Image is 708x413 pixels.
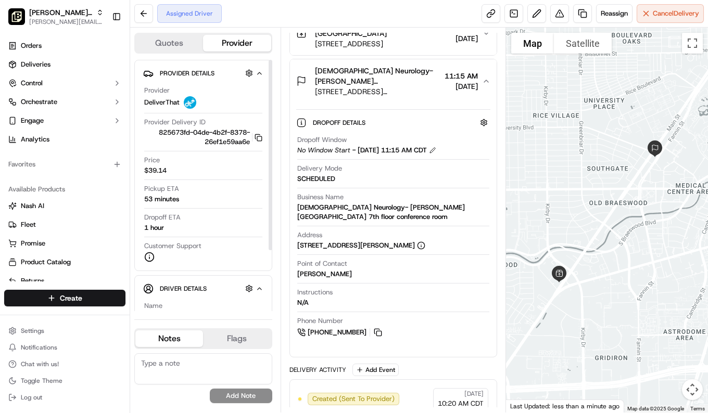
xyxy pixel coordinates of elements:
[352,146,356,155] span: -
[21,276,44,286] span: Returns
[315,66,440,86] span: [DEMOGRAPHIC_DATA] Neurology- [PERSON_NAME][GEOGRAPHIC_DATA] 7th floor conference room [PERSON_NAME]
[313,119,368,127] span: Dropoff Details
[135,35,203,51] button: Quotes
[297,146,350,155] span: No Window Start
[4,254,125,270] button: Product Catalog
[297,192,344,202] span: Business Name
[290,59,497,103] button: [DEMOGRAPHIC_DATA] Neurology- [PERSON_NAME][GEOGRAPHIC_DATA] 7th floor conference room [PERSON_NA...
[4,373,125,388] button: Toggle Theme
[144,213,181,222] span: Dropoff ETA
[29,18,104,26] span: [PERSON_NAME][EMAIL_ADDRESS][PERSON_NAME][DOMAIN_NAME]
[4,273,125,289] button: Returns
[506,399,624,412] div: Last Updated: less than a minute ago
[438,399,484,408] span: 10:20 AM CDT
[4,156,125,173] div: Favorites
[21,135,49,144] span: Analytics
[682,33,703,54] button: Toggle fullscreen view
[290,103,497,357] div: [DEMOGRAPHIC_DATA] Neurology- [PERSON_NAME][GEOGRAPHIC_DATA] 7th floor conference room [PERSON_NA...
[315,38,440,49] span: [STREET_ADDRESS]
[4,340,125,355] button: Notifications
[10,152,19,160] div: 📗
[4,290,125,306] button: Create
[35,99,171,110] div: Start new chat
[4,94,125,110] button: Orchestrate
[297,269,352,279] div: [PERSON_NAME]
[144,86,170,95] span: Provider
[160,69,214,78] span: Provider Details
[297,241,425,250] div: [STREET_ADDRESS][PERSON_NAME]
[4,75,125,92] button: Control
[4,324,125,338] button: Settings
[29,7,92,18] span: [PERSON_NAME] Parent Org
[308,328,366,337] span: [PHONE_NUMBER]
[84,147,171,165] a: 💻API Documentation
[445,81,478,92] span: [DATE]
[297,230,322,240] span: Address
[4,390,125,405] button: Log out
[21,343,57,352] span: Notifications
[98,151,167,161] span: API Documentation
[144,118,206,127] span: Provider Delivery ID
[6,147,84,165] a: 📗Knowledge Base
[4,37,125,54] a: Orders
[10,99,29,118] img: 1736555255976-a54dd68f-1ca7-489b-9aae-adbdc363a1c4
[637,4,704,23] button: CancelDelivery
[627,406,684,411] span: Map data ©2025 Google
[358,146,427,155] span: [DATE] 11:15 AM CDT
[21,60,50,69] span: Deliveries
[177,102,189,115] button: Start new chat
[8,257,121,267] a: Product Catalog
[297,203,489,222] div: [DEMOGRAPHIC_DATA] Neurology- [PERSON_NAME][GEOGRAPHIC_DATA] 7th floor conference room
[596,4,633,23] button: Reassign
[144,195,179,204] div: 53 minutes
[8,8,25,25] img: Pei Wei Parent Org
[297,164,342,173] span: Delivery Mode
[21,97,57,107] span: Orchestrate
[297,135,347,145] span: Dropoff Window
[297,327,384,338] a: [PHONE_NUMBER]
[554,33,612,54] button: Show satellite imagery
[445,71,478,81] span: 11:15 AM
[144,301,162,311] span: Name
[601,9,628,18] span: Reassign
[8,239,121,248] a: Promise
[203,35,271,51] button: Provider
[8,276,121,286] a: Returns
[290,11,497,55] button: [PERSON_NAME][GEOGRAPHIC_DATA][STREET_ADDRESS]10:55 AM[DATE]
[21,393,42,402] span: Log out
[144,241,201,251] span: Customer Support
[289,366,346,374] div: Delivery Activity
[312,394,395,404] span: Created (Sent To Provider)
[143,64,263,82] button: Provider Details
[143,280,263,297] button: Driver Details
[104,176,126,184] span: Pylon
[21,239,45,248] span: Promise
[27,67,187,78] input: Got a question? Start typing here...
[21,116,44,125] span: Engage
[135,330,203,347] button: Notes
[21,201,44,211] span: Nash AI
[21,79,43,88] span: Control
[35,110,132,118] div: We're available if you need us!
[144,223,164,233] div: 1 hour
[4,4,108,29] button: Pei Wei Parent Org[PERSON_NAME] Parent Org[PERSON_NAME][EMAIL_ADDRESS][PERSON_NAME][DOMAIN_NAME]
[60,293,82,303] span: Create
[653,9,699,18] span: Cancel Delivery
[509,399,543,412] a: Open this area in Google Maps (opens a new window)
[4,235,125,252] button: Promise
[690,406,705,411] a: Terms (opens in new tab)
[21,377,62,385] span: Toggle Theme
[511,33,554,54] button: Show street map
[184,96,196,109] img: profile_deliverthat_partner.png
[21,41,42,50] span: Orders
[21,327,44,335] span: Settings
[315,86,440,97] span: [STREET_ADDRESS][PERSON_NAME]
[509,399,543,412] img: Google
[682,379,703,400] button: Map camera controls
[10,10,31,31] img: Nash
[144,98,180,107] span: DeliverThat
[297,174,335,184] div: SCHEDULED
[21,360,59,368] span: Chat with us!
[4,198,125,214] button: Nash AI
[4,216,125,233] button: Fleet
